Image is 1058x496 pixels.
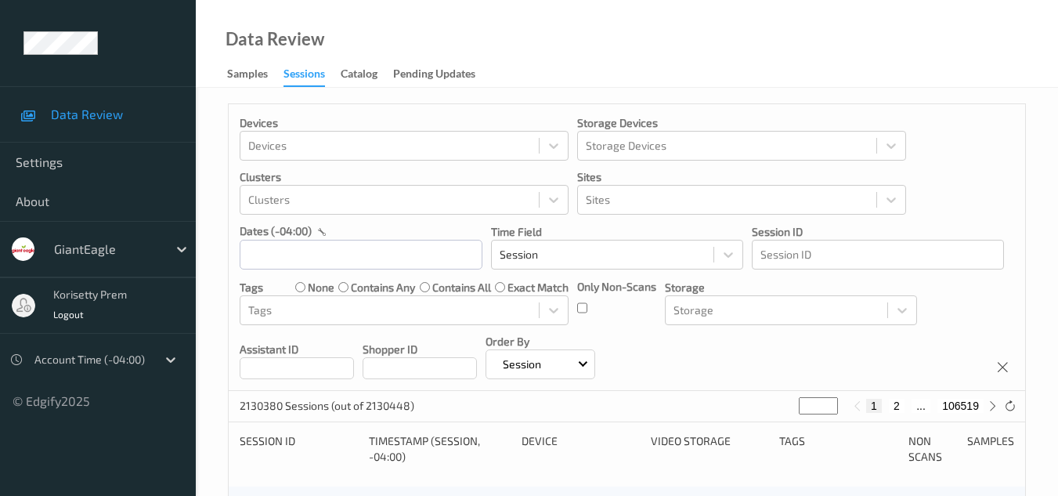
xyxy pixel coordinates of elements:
div: Sessions [283,66,325,87]
p: Assistant ID [240,342,354,357]
div: Timestamp (Session, -04:00) [369,433,511,465]
a: Sessions [283,63,341,87]
p: Sites [577,169,906,185]
div: Samples [227,66,268,85]
div: Tags [779,433,897,465]
label: contains all [432,280,491,295]
div: Data Review [226,31,324,47]
p: Clusters [240,169,569,185]
button: 1 [866,399,882,413]
p: Tags [240,280,263,295]
a: Catalog [341,63,393,85]
p: Devices [240,115,569,131]
a: Samples [227,63,283,85]
button: ... [912,399,930,413]
div: Samples [967,433,1014,465]
p: Session ID [752,224,1004,240]
p: Shopper ID [363,342,477,357]
p: Storage [665,280,917,295]
label: contains any [351,280,415,295]
div: Device [522,433,640,465]
p: Storage Devices [577,115,906,131]
div: Non Scans [908,433,955,465]
div: Catalog [341,66,377,85]
p: Only Non-Scans [577,279,656,295]
div: Pending Updates [393,66,475,85]
label: none [308,280,334,295]
a: Pending Updates [393,63,491,85]
p: dates (-04:00) [240,223,312,239]
p: Time Field [491,224,743,240]
p: Order By [486,334,595,349]
div: Session ID [240,433,358,465]
label: exact match [507,280,569,295]
button: 2 [889,399,905,413]
p: Session [497,357,547,372]
div: Video Storage [651,433,769,465]
button: 106519 [937,399,984,413]
p: 2130380 Sessions (out of 2130448) [240,398,414,414]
